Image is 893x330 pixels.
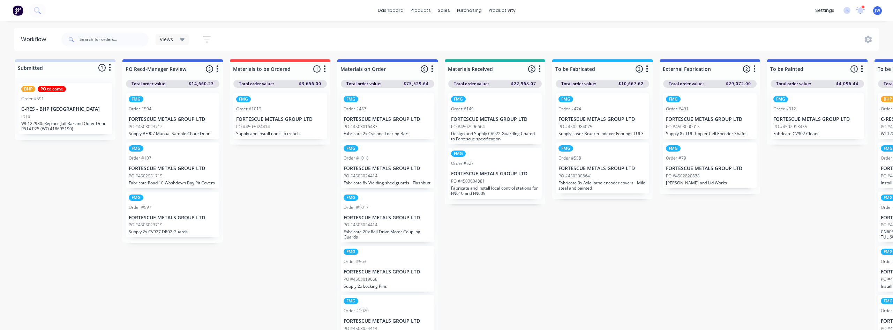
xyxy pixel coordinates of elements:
[451,106,474,112] div: Order #149
[129,173,163,179] p: PO #4502951715
[344,131,432,136] p: Fabricate 2x Cyclone Locking Bars
[344,155,369,161] div: Order #1018
[773,131,861,136] p: Fabricate CV902 Cleats
[812,5,838,16] div: settings
[726,81,751,87] span: $29,072.00
[341,93,434,139] div: FMGOrder #487FORTESCUE METALS GROUP LTDPO #4503016483Fabricate 2x Cyclone Locking Bars
[558,124,592,130] p: PO #4502984075
[344,249,358,255] div: FMG
[341,246,434,292] div: FMGOrder #563FORTESCUE METALS GROUP LTDPO #4503019668Supply 2x Locking Pins
[21,96,44,102] div: Order #591
[344,145,358,152] div: FMG
[129,155,151,161] div: Order #107
[236,96,251,102] div: FMG
[771,93,864,139] div: FMGOrder #312FORTESCUE METALS GROUP LTDPO #4502913455Fabricate CV902 Cleats
[344,284,432,289] p: Supply 2x Locking Pins
[126,192,219,237] div: FMGOrder #597FORTESCUE METALS GROUP LTDPO #4503023719Supply 2x CV927 DR02 Guards
[558,145,573,152] div: FMG
[129,166,217,171] p: FORTESCUE METALS GROUP LTD
[451,171,539,177] p: FORTESCUE METALS GROUP LTD
[451,96,466,102] div: FMG
[453,5,485,16] div: purchasing
[666,180,754,185] p: [PERSON_NAME] and Lid Works
[344,166,432,171] p: FORTESCUE METALS GROUP LTD
[344,308,369,314] div: Order #1020
[404,81,429,87] span: $75,529.64
[511,81,536,87] span: $22,968.07
[773,116,861,122] p: FORTESCUE METALS GROUP LTD
[233,93,327,139] div: FMGOrder #1019FORTESCUE METALS GROUP LTDPO #4503024414Supply and Install non slip treads
[129,96,143,102] div: FMG
[556,93,649,139] div: FMGOrder #474FORTESCUE METALS GROUP LTDPO #4502984075Supply Laser Bracket Indexer Footings TUL3
[126,142,219,188] div: FMGOrder #107FORTESCUE METALS GROUP LTDPO #4502951715Fabricate Road 10 Washdown Bay Pit Covers
[129,180,217,185] p: Fabricate Road 10 Washdown Bay Pit Covers
[773,106,796,112] div: Order #312
[129,222,163,228] p: PO #4503023719
[132,81,166,87] span: Total order value:
[21,35,50,44] div: Workflow
[434,5,453,16] div: sales
[344,204,369,211] div: Order #1017
[341,142,434,188] div: FMGOrder #1018FORTESCUE METALS GROUP LTDPO #4503024414Fabricate 8x Welding shed guards - Flashbutt
[448,148,542,199] div: FMGOrder #527FORTESCUE METALS GROUP LTDPO #4503004881Fabricate and install local control stations...
[448,93,542,144] div: FMGOrder #149FORTESCUE METALS GROUP LTDPO #4502996664Design and Supply CV922 Guarding Coated to F...
[236,116,324,122] p: FORTESCUE METALS GROUP LTD
[666,173,700,179] p: PO #4502820838
[344,276,377,283] p: PO #4503019668
[558,180,646,191] p: Fabricate 3x Axle lathe encoder covers - Mild steel and painted
[451,116,539,122] p: FORTESCUE METALS GROUP LTD
[80,32,149,46] input: Search for orders...
[344,318,432,324] p: FORTESCUE METALS GROUP LTD
[344,258,366,265] div: Order #563
[558,116,646,122] p: FORTESCUE METALS GROUP LTD
[129,124,163,130] p: PO #4503023712
[556,142,649,193] div: FMGOrder #558FORTESCUE METALS GROUP LTDPO #4503008641Fabricate 3x Axle lathe encoder covers - Mil...
[558,166,646,171] p: FORTESCUE METALS GROUP LTD
[666,155,686,161] div: Order #79
[129,106,151,112] div: Order #594
[451,131,539,141] p: Design and Supply CV922 Guarding Coated to Fortescue specification
[663,93,757,139] div: FMGOrder #491FORTESCUE METALS GROUP LTDPO #4503000015Supply 8x TUL Tippler Cell Encoder Shafts
[558,106,581,112] div: Order #474
[451,124,485,130] p: PO #4502996664
[129,204,151,211] div: Order #597
[129,116,217,122] p: FORTESCUE METALS GROUP LTD
[18,83,112,134] div: BHPPO to comeOrder #591C-RES - BHP [GEOGRAPHIC_DATA]PO #WI-122980: Replace Jail Bar and Outer Doo...
[160,36,173,43] span: Views
[344,229,432,240] p: Fabricate 20x Rail Drive Motor Coupling Guards
[666,131,754,136] p: Supply 8x TUL Tippler Cell Encoder Shafts
[344,195,358,201] div: FMG
[344,173,377,179] p: PO #4503024414
[344,180,432,185] p: Fabricate 8x Welding shed guards - Flashbutt
[236,131,324,136] p: Supply and Install non slip treads
[558,96,573,102] div: FMG
[129,229,217,234] p: Supply 2x CV927 DR02 Guards
[561,81,596,87] span: Total order value:
[558,131,646,136] p: Supply Laser Bracket Indexer Footings TUL3
[666,116,754,122] p: FORTESCUE METALS GROUP LTD
[451,151,466,157] div: FMG
[773,124,807,130] p: PO #4502913455
[21,106,109,112] p: C-RES - BHP [GEOGRAPHIC_DATA]
[344,298,358,304] div: FMG
[454,81,489,87] span: Total order value:
[666,145,681,152] div: FMG
[875,7,880,14] span: JW
[346,81,381,87] span: Total order value:
[669,81,704,87] span: Total order value:
[618,81,644,87] span: $10,667.62
[558,173,592,179] p: PO #4503008641
[344,222,377,228] p: PO #4503024414
[38,86,66,92] div: PO to come
[129,145,143,152] div: FMG
[344,96,358,102] div: FMG
[344,215,432,221] p: FORTESCUE METALS GROUP LTD
[666,96,681,102] div: FMG
[836,81,858,87] span: $4,096.44
[451,178,485,184] p: PO #4503004881
[451,185,539,196] p: Fabricate and install local control stations for FN610 and FN609
[239,81,274,87] span: Total order value:
[21,86,35,92] div: BHP
[21,121,109,131] p: WI-122980: Replace Jail Bar and Outer Door P514 P25 (WO 418695190)
[13,5,23,16] img: Factory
